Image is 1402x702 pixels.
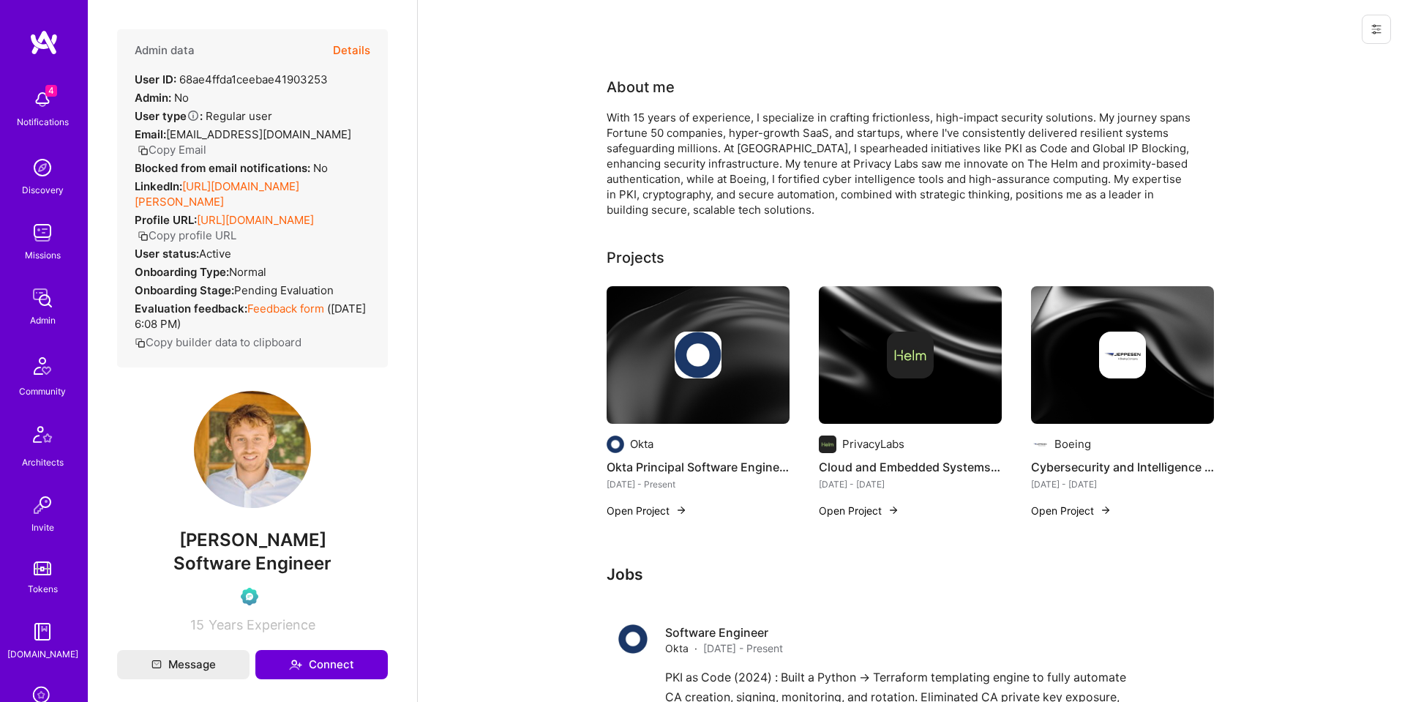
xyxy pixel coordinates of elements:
[28,581,58,597] div: Tokens
[209,617,315,632] span: Years Experience
[25,348,60,384] img: Community
[135,108,272,124] div: Regular user
[819,286,1002,424] img: cover
[675,504,687,516] img: arrow-right
[28,85,57,114] img: bell
[135,213,197,227] strong: Profile URL:
[166,127,351,141] span: [EMAIL_ADDRESS][DOMAIN_NAME]
[197,213,314,227] a: [URL][DOMAIN_NAME]
[187,109,200,122] i: Help
[842,436,904,452] div: PrivacyLabs
[135,265,229,279] strong: Onboarding Type:
[607,458,790,477] h4: Okta Principal Software Engineer - Infrastructure Security
[138,145,149,156] i: icon Copy
[30,313,56,328] div: Admin
[135,335,301,350] button: Copy builder data to clipboard
[25,247,61,263] div: Missions
[607,110,1192,217] div: With 15 years of experience, I specialize in crafting frictionless, high-impact security solution...
[289,658,302,671] i: icon Connect
[135,179,182,193] strong: LinkedIn:
[675,332,721,378] img: Company logo
[28,617,57,646] img: guide book
[135,161,313,175] strong: Blocked from email notifications:
[135,247,199,261] strong: User status:
[1031,503,1112,518] button: Open Project
[135,160,328,176] div: No
[151,660,162,670] i: icon Mail
[694,641,697,656] span: ·
[138,228,236,243] button: Copy profile URL
[1031,477,1214,492] div: [DATE] - [DATE]
[135,90,189,105] div: No
[138,142,206,157] button: Copy Email
[607,436,624,453] img: Company logo
[333,29,370,72] button: Details
[28,153,57,182] img: discovery
[28,283,57,313] img: admin teamwork
[234,283,334,297] span: Pending Evaluation
[194,391,311,508] img: User Avatar
[1031,286,1214,424] img: cover
[22,182,64,198] div: Discovery
[17,114,69,130] div: Notifications
[255,650,388,679] button: Connect
[819,436,836,453] img: Company logo
[135,72,328,87] div: 68ae4ffda1ceebae41903253
[630,436,653,452] div: Okta
[607,565,1214,583] h3: Jobs
[1031,436,1049,453] img: Company logo
[7,646,78,662] div: [DOMAIN_NAME]
[190,617,204,632] span: 15
[135,302,247,315] strong: Evaluation feedback:
[28,218,57,247] img: teamwork
[34,561,51,575] img: tokens
[19,384,66,399] div: Community
[135,91,171,105] strong: Admin:
[607,76,675,98] div: About me
[241,588,258,605] img: Evaluation Call Pending
[135,337,146,348] i: icon Copy
[199,247,231,261] span: Active
[25,419,60,455] img: Architects
[887,332,934,378] img: Company logo
[888,504,899,516] img: arrow-right
[135,127,166,141] strong: Email:
[1031,458,1214,477] h4: Cybersecurity and Intelligence Solutions
[607,247,664,269] div: Projects
[819,458,1002,477] h4: Cloud and Embedded Systems Development
[229,265,266,279] span: normal
[135,179,299,209] a: [URL][DOMAIN_NAME][PERSON_NAME]
[22,455,64,470] div: Architects
[607,503,687,518] button: Open Project
[45,85,57,97] span: 4
[1100,504,1112,516] img: arrow-right
[29,29,59,56] img: logo
[607,477,790,492] div: [DATE] - Present
[247,302,324,315] a: Feedback form
[117,529,388,551] span: [PERSON_NAME]
[665,641,689,656] span: Okta
[138,231,149,242] i: icon Copy
[1054,436,1091,452] div: Boeing
[819,477,1002,492] div: [DATE] - [DATE]
[665,624,783,641] h4: Software Engineer
[173,553,331,574] span: Software Engineer
[135,44,195,57] h4: Admin data
[28,490,57,520] img: Invite
[135,109,203,123] strong: User type :
[135,283,234,297] strong: Onboarding Stage:
[607,286,790,424] img: cover
[703,641,783,656] span: [DATE] - Present
[135,301,370,332] div: ( [DATE] 6:08 PM )
[618,624,648,654] img: Company logo
[117,650,250,679] button: Message
[135,72,176,86] strong: User ID:
[31,520,54,535] div: Invite
[819,503,899,518] button: Open Project
[1099,332,1146,378] img: Company logo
